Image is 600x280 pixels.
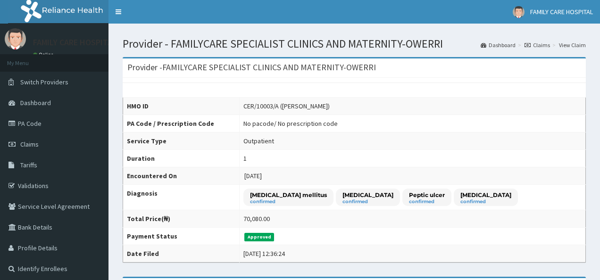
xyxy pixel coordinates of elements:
[123,98,240,115] th: HMO ID
[33,51,56,58] a: Online
[460,199,511,204] small: confirmed
[513,6,525,18] img: User Image
[123,115,240,132] th: PA Code / Prescription Code
[123,38,586,50] h1: Provider - FAMILYCARE SPECIALIST CLINICS AND MATERNITY-OWERRI
[530,8,593,16] span: FAMILY CARE HOSPITAL
[244,172,262,180] span: [DATE]
[20,140,39,148] span: Claims
[243,119,338,128] div: No pacode / No prescription code
[250,191,327,199] p: [MEDICAL_DATA] mellitus
[460,191,511,199] p: [MEDICAL_DATA]
[123,132,240,150] th: Service Type
[243,101,330,111] div: CER/10003/A ([PERSON_NAME])
[342,191,393,199] p: [MEDICAL_DATA]
[123,185,240,210] th: Diagnosis
[243,214,270,223] div: 70,080.00
[525,41,550,49] a: Claims
[20,78,68,86] span: Switch Providers
[123,228,240,245] th: Payment Status
[559,41,586,49] a: View Claim
[250,199,327,204] small: confirmed
[123,245,240,263] th: Date Filed
[20,99,51,107] span: Dashboard
[409,191,445,199] p: Peptic ulcer
[20,161,37,169] span: Tariffs
[243,249,285,258] div: [DATE] 12:36:24
[123,150,240,167] th: Duration
[127,63,376,72] h3: Provider - FAMILYCARE SPECIALIST CLINICS AND MATERNITY-OWERRI
[342,199,393,204] small: confirmed
[123,167,240,185] th: Encountered On
[123,210,240,228] th: Total Price(₦)
[481,41,516,49] a: Dashboard
[243,154,247,163] div: 1
[5,28,26,49] img: User Image
[409,199,445,204] small: confirmed
[244,233,274,241] span: Approved
[33,38,117,47] p: FAMILY CARE HOSPITAL
[243,136,274,146] div: Outpatient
